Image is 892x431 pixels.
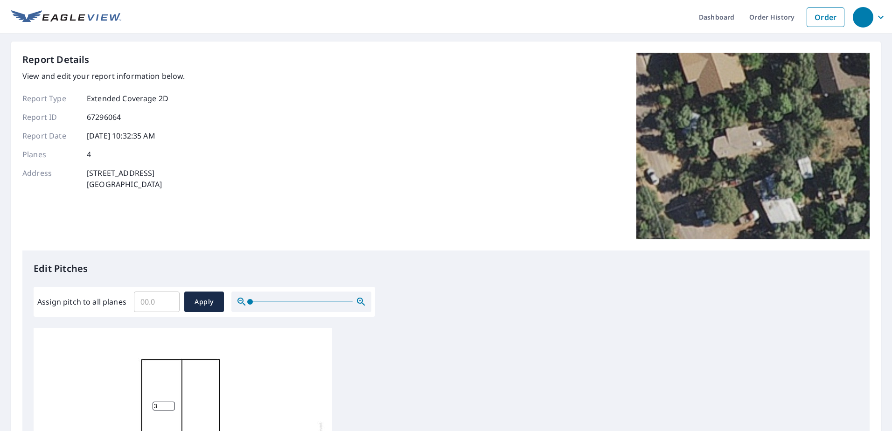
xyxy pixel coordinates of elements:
p: Planes [22,149,78,160]
p: 4 [87,149,91,160]
p: Report ID [22,111,78,123]
p: Report Details [22,53,90,67]
p: Edit Pitches [34,262,858,276]
p: 67296064 [87,111,121,123]
label: Assign pitch to all planes [37,296,126,307]
img: Top image [636,53,870,239]
a: Order [807,7,844,27]
p: [DATE] 10:32:35 AM [87,130,155,141]
p: Extended Coverage 2D [87,93,168,104]
button: Apply [184,292,224,312]
span: Apply [192,296,216,308]
input: 00.0 [134,289,180,315]
p: Address [22,167,78,190]
img: EV Logo [11,10,121,24]
p: [STREET_ADDRESS] [GEOGRAPHIC_DATA] [87,167,162,190]
p: Report Type [22,93,78,104]
p: Report Date [22,130,78,141]
p: View and edit your report information below. [22,70,185,82]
